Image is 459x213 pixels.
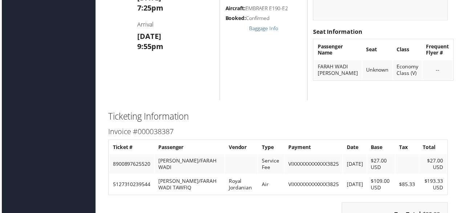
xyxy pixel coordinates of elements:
td: [PERSON_NAME]/FARAH WADI [154,155,224,175]
th: Class [394,40,423,60]
th: Base [368,141,396,154]
td: Air [258,176,284,195]
th: Seat [363,40,393,60]
strong: 7:25pm [137,3,163,13]
th: Ticket # [108,141,153,154]
td: [PERSON_NAME]/FARAH WADI TAWFIQ [154,176,224,195]
td: $85.33 [397,176,420,195]
td: $109.00 USD [368,176,396,195]
td: [DATE] [344,155,367,175]
h5: EMBRAER E190-E2 [225,5,302,12]
th: Total [421,141,448,154]
td: Economy Class (V) [394,60,423,80]
th: Vendor [225,141,257,154]
td: Service Fee [258,155,284,175]
th: Type [258,141,284,154]
div: -- [427,67,450,73]
td: VIXXXXXXXXXXXX3825 [285,155,343,175]
h4: Arrival [137,20,214,28]
td: $27.00 USD [421,155,448,175]
th: Date [344,141,367,154]
h5: Confirmed [225,15,302,22]
td: 8900897625520 [108,155,153,175]
th: Tax [397,141,420,154]
td: Unknown [363,60,393,80]
a: Baggage Info [249,25,278,32]
strong: Seat Information [313,28,363,36]
td: $27.00 USD [368,155,396,175]
strong: 9:55pm [137,41,163,51]
td: $193.33 USD [421,176,448,195]
strong: Aircraft: [225,5,245,12]
th: Passenger Name [314,40,362,60]
th: Frequent Flyer # [424,40,454,60]
h3: Invoice #000038387 [107,127,449,137]
td: VIXXXXXXXXXXXX3825 [285,176,343,195]
td: 5127310239544 [108,176,153,195]
h2: Ticketing Information [107,111,449,123]
td: Royal Jordanian [225,176,257,195]
strong: [DATE] [137,31,161,41]
td: FARAH WADI [PERSON_NAME] [314,60,362,80]
td: [DATE] [344,176,367,195]
th: Passenger [154,141,224,154]
th: Payment [285,141,343,154]
strong: Booked: [225,15,246,21]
